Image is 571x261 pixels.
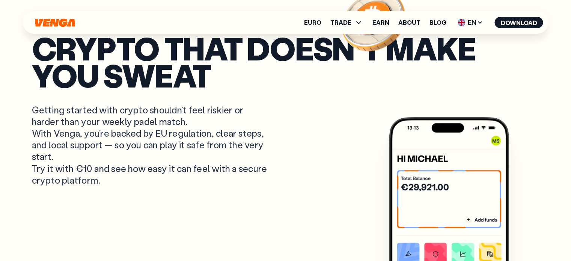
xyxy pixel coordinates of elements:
[398,20,420,26] a: About
[330,20,351,26] span: TRADE
[32,35,539,89] p: Crypto that doesn’t make you sweat
[330,18,363,27] span: TRADE
[32,104,269,186] p: Getting started with crypto shouldn’t feel riskier or harder than your weekly padel match. With V...
[495,17,543,28] button: Download
[458,19,466,26] img: flag-uk
[34,18,76,27] svg: Home
[455,17,486,29] span: EN
[304,20,321,26] a: Euro
[429,20,446,26] a: Blog
[372,20,389,26] a: Earn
